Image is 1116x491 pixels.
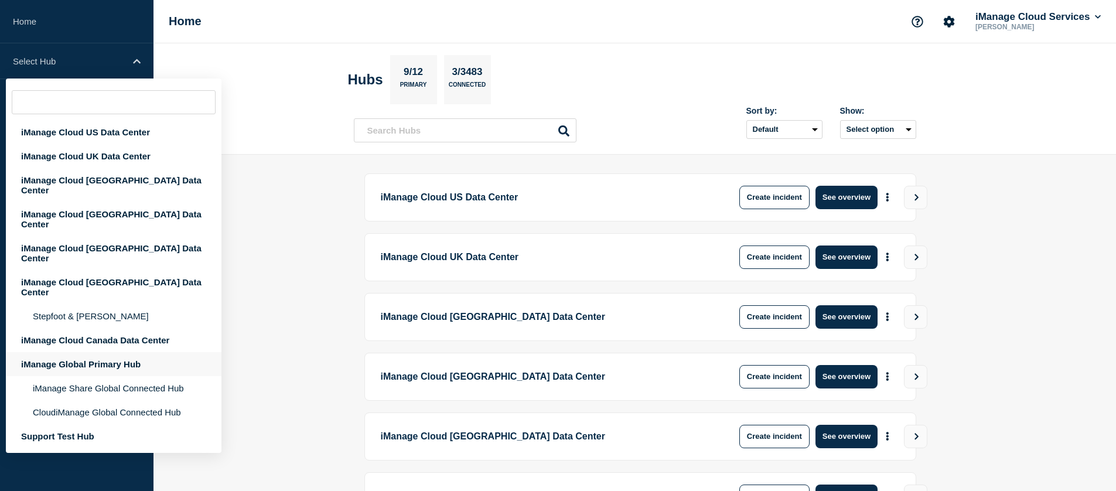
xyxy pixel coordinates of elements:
button: More actions [880,186,895,208]
li: CloudiManage Global Connected Hub [6,400,221,424]
div: iManage Cloud Canada Data Center [6,328,221,352]
li: Stepfoot & [PERSON_NAME] [6,304,221,328]
button: Create incident [739,305,810,329]
button: More actions [880,306,895,328]
li: iManage Share Global Connected Hub [6,376,221,400]
div: iManage Cloud UK Data Center [6,144,221,168]
p: iManage Cloud US Data Center [381,186,705,209]
button: See overview [815,305,878,329]
button: Create incident [739,425,810,448]
button: Account settings [937,9,961,34]
div: iManage Cloud [GEOGRAPHIC_DATA] Data Center [6,168,221,202]
button: See overview [815,186,878,209]
div: Support Test Hub [6,424,221,448]
button: View [904,245,927,269]
div: iManage Cloud US Data Center [6,120,221,144]
div: iManage Cloud [GEOGRAPHIC_DATA] Data Center [6,236,221,270]
p: Select Hub [13,56,125,66]
button: Create incident [739,365,810,388]
p: iManage Cloud UK Data Center [381,245,705,269]
p: [PERSON_NAME] [973,23,1095,31]
button: See overview [815,425,878,448]
button: See overview [815,365,878,388]
p: Primary [400,81,427,94]
button: More actions [880,246,895,268]
p: 3/3483 [448,66,487,81]
h1: Home [169,15,202,28]
p: iManage Cloud [GEOGRAPHIC_DATA] Data Center [381,305,705,329]
p: iManage Cloud [GEOGRAPHIC_DATA] Data Center [381,365,705,388]
button: More actions [880,366,895,387]
div: iManage Cloud [GEOGRAPHIC_DATA] Data Center [6,270,221,304]
div: Sort by: [746,106,823,115]
button: Create incident [739,186,810,209]
select: Sort by [746,120,823,139]
p: 9/12 [399,66,427,81]
p: iManage Cloud [GEOGRAPHIC_DATA] Data Center [381,425,705,448]
div: Show: [840,106,916,115]
h2: Hubs [348,71,383,88]
button: Create incident [739,245,810,269]
button: View [904,305,927,329]
input: Search Hubs [354,118,576,142]
button: View [904,425,927,448]
button: Select option [840,120,916,139]
button: iManage Cloud Services [973,11,1103,23]
button: View [904,365,927,388]
p: Connected [449,81,486,94]
button: More actions [880,425,895,447]
button: View [904,186,927,209]
button: Support [905,9,930,34]
div: iManage Global Primary Hub [6,352,221,376]
div: iManage Cloud [GEOGRAPHIC_DATA] Data Center [6,202,221,236]
button: See overview [815,245,878,269]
